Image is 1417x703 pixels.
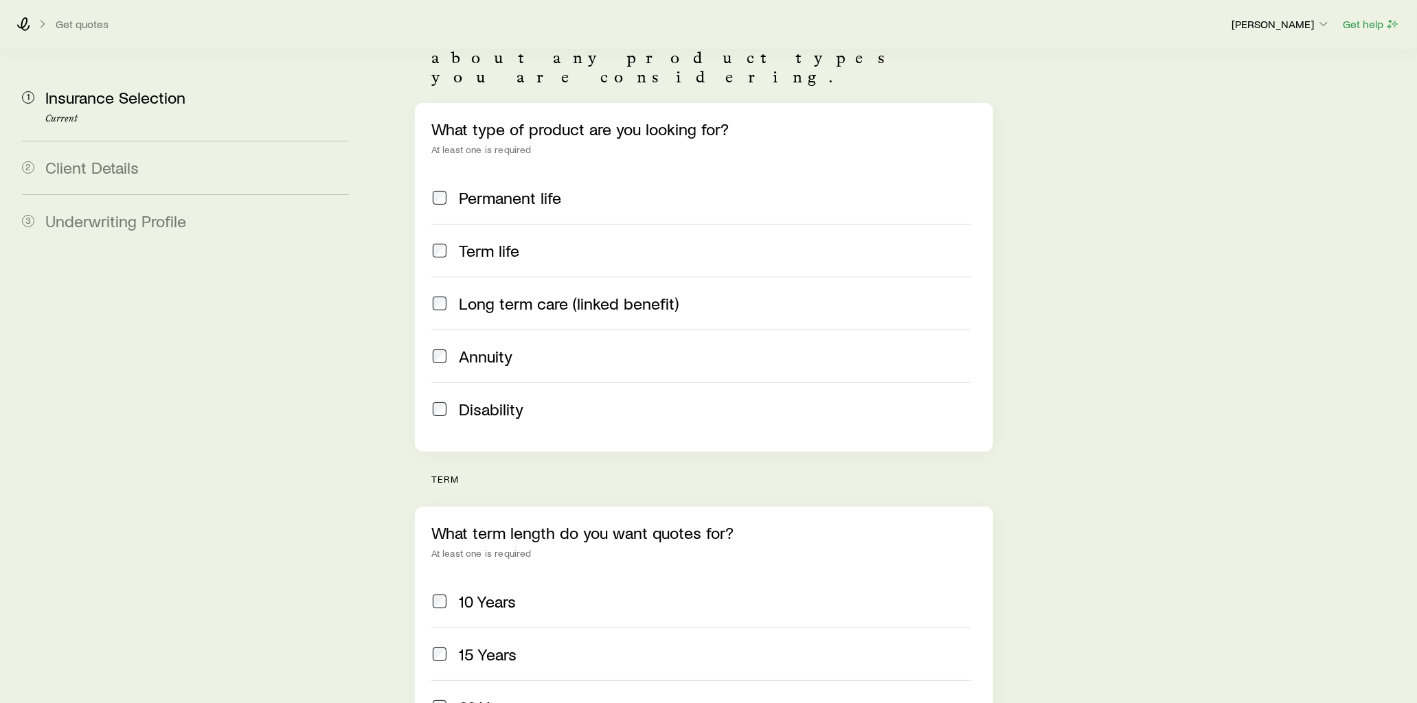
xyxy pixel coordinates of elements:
span: 1 [22,91,34,104]
div: At least one is required [431,548,977,559]
span: Term life [459,241,519,260]
span: Permanent life [459,188,561,207]
span: Insurance Selection [45,87,185,107]
input: Long term care (linked benefit) [433,297,446,310]
button: Get quotes [55,18,109,31]
input: Disability [433,402,446,416]
input: Term life [433,244,446,257]
span: 15 Years [459,645,517,664]
input: 15 Years [433,647,446,661]
span: 3 [22,215,34,227]
input: Annuity [433,349,446,363]
button: Get help [1342,16,1401,32]
input: 10 Years [433,595,446,608]
span: Underwriting Profile [45,211,186,231]
input: Permanent life [433,191,446,205]
button: [PERSON_NAME] [1231,16,1331,33]
span: 10 Years [459,592,516,611]
span: Disability [459,400,523,419]
p: Start by specifying details about any product types you are considering. [431,29,977,87]
span: 2 [22,161,34,174]
span: Long term care (linked benefit) [459,294,679,313]
p: Current [45,113,349,124]
span: Client Details [45,157,139,177]
p: What term length do you want quotes for? [431,523,977,542]
div: At least one is required [431,144,977,155]
p: term [431,474,994,485]
p: What type of product are you looking for? [431,119,977,139]
span: Annuity [459,347,512,366]
p: [PERSON_NAME] [1232,17,1330,31]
